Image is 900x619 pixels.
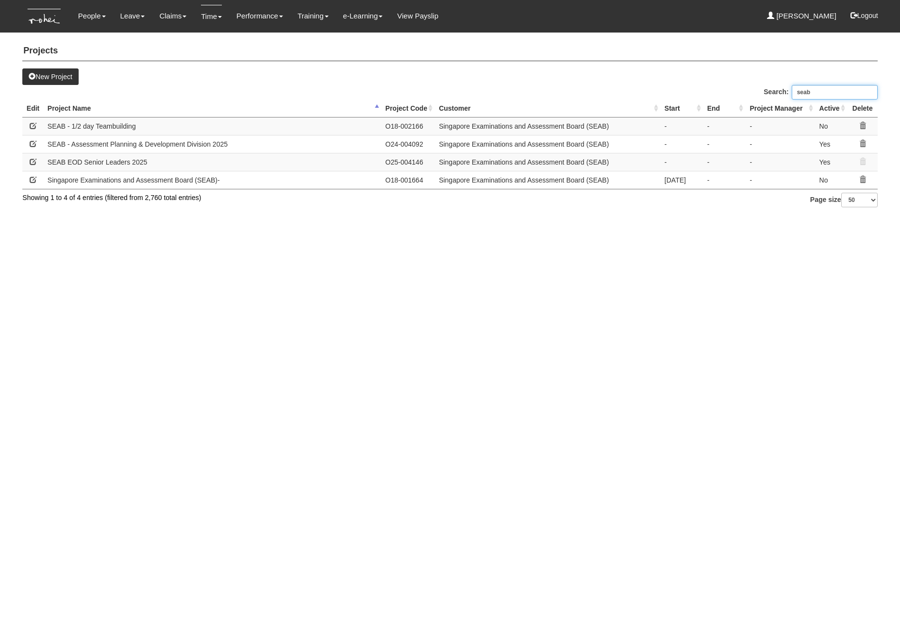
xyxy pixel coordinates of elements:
td: Singapore Examinations and Assessment Board (SEAB)- [44,171,382,189]
label: Search: [764,85,877,100]
td: O18-002166 [382,117,435,135]
th: Project Manager: activate to sort column ascending [746,100,815,117]
td: Yes [816,153,848,171]
th: End: activate to sort column ascending [703,100,746,117]
td: Yes [816,135,848,153]
th: Edit [22,100,43,117]
th: Start: activate to sort column ascending [661,100,703,117]
a: Training [298,5,329,27]
a: [PERSON_NAME] [767,5,836,27]
td: Singapore Examinations and Assessment Board (SEAB) [435,135,661,153]
td: O18-001664 [382,171,435,189]
td: - [661,117,703,135]
h4: Projects [22,41,877,61]
th: Active: activate to sort column ascending [816,100,848,117]
td: - [746,117,815,135]
td: Singapore Examinations and Assessment Board (SEAB) [435,171,661,189]
input: Search: [792,85,878,100]
a: e-Learning [343,5,383,27]
td: - [703,117,746,135]
a: People [78,5,106,27]
td: SEAB EOD Senior Leaders 2025 [44,153,382,171]
td: [DATE] [661,171,703,189]
td: - [746,153,815,171]
td: No [816,171,848,189]
select: Page size [841,193,878,207]
td: No [816,117,848,135]
a: Performance [236,5,283,27]
td: - [746,135,815,153]
th: Project Name: activate to sort column descending [44,100,382,117]
td: SEAB - Assessment Planning & Development Division 2025 [44,135,382,153]
a: Time [201,5,222,28]
button: Logout [844,4,885,27]
td: Singapore Examinations and Assessment Board (SEAB) [435,153,661,171]
a: Claims [159,5,186,27]
a: New Project [22,68,78,85]
a: Leave [120,5,145,27]
th: Delete [848,100,878,117]
th: Customer: activate to sort column ascending [435,100,661,117]
td: - [661,135,703,153]
td: - [703,153,746,171]
td: - [746,171,815,189]
td: O25-004146 [382,153,435,171]
td: - [703,135,746,153]
td: O24-004092 [382,135,435,153]
label: Page size [810,193,878,207]
td: - [703,171,746,189]
td: SEAB - 1/2 day Teambuilding [44,117,382,135]
th: Project Code: activate to sort column ascending [382,100,435,117]
td: Singapore Examinations and Assessment Board (SEAB) [435,117,661,135]
td: - [661,153,703,171]
a: View Payslip [397,5,438,27]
